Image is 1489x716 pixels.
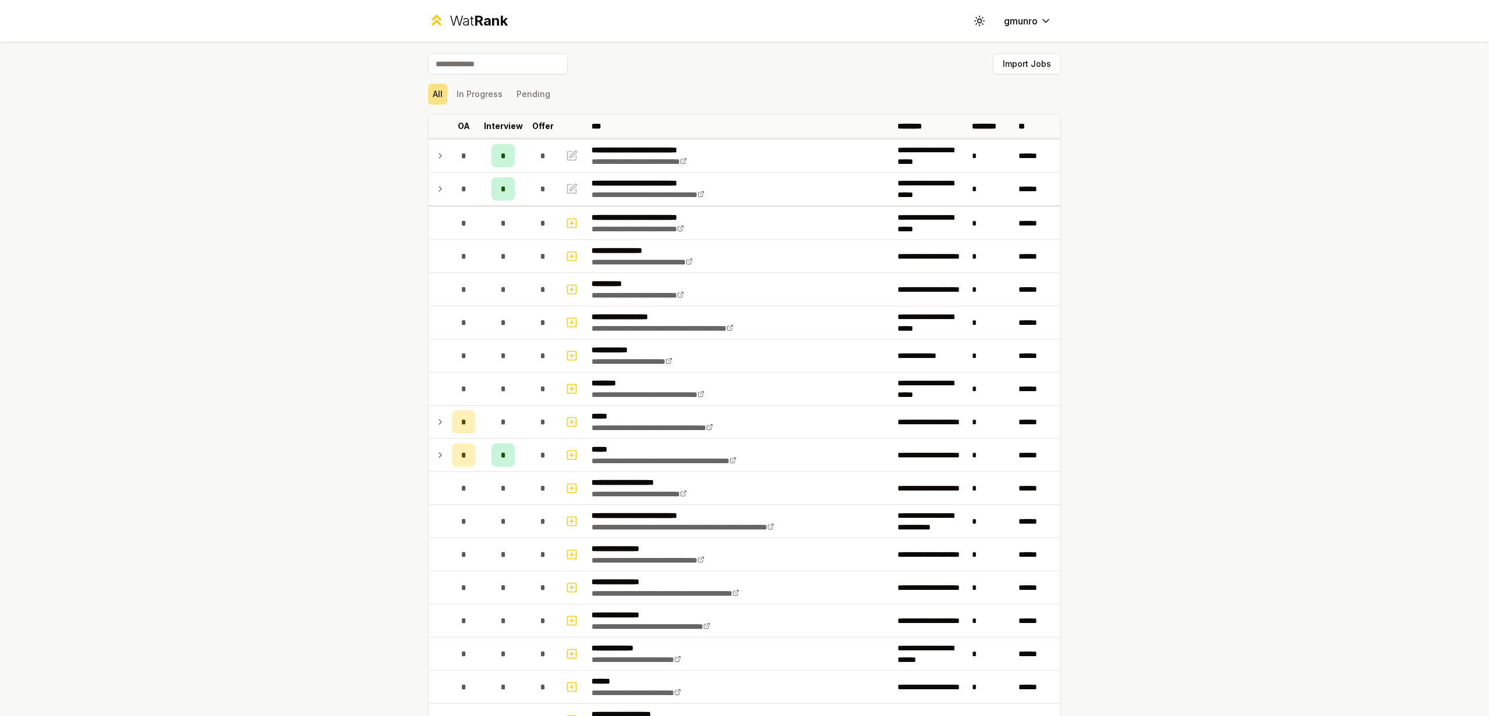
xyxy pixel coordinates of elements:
[532,120,554,132] p: Offer
[484,120,523,132] p: Interview
[995,10,1061,31] button: gmunro
[458,120,470,132] p: OA
[512,84,555,105] button: Pending
[428,12,508,30] a: WatRank
[993,53,1061,74] button: Import Jobs
[1004,14,1038,28] span: gmunro
[450,12,508,30] div: Wat
[428,84,447,105] button: All
[452,84,507,105] button: In Progress
[474,12,508,29] span: Rank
